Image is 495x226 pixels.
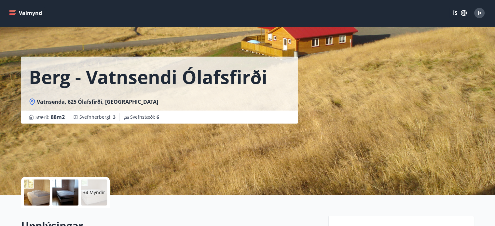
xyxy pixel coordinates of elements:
p: +4 Myndir [83,189,105,196]
span: 3 [113,114,116,120]
span: Svefnherbergi : [79,114,116,120]
span: Svefnstæði : [130,114,159,120]
span: Þ [478,9,481,17]
button: Þ [472,5,487,21]
span: Vatnsenda, 625 Ólafsfirði, [GEOGRAPHIC_DATA] [37,98,158,105]
button: menu [8,7,45,19]
h1: Berg - Vatnsendi Ólafsfirði [29,64,267,89]
span: 88 m2 [51,113,65,121]
button: ÍS [449,7,470,19]
span: Stærð : [35,113,65,121]
span: 6 [157,114,159,120]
